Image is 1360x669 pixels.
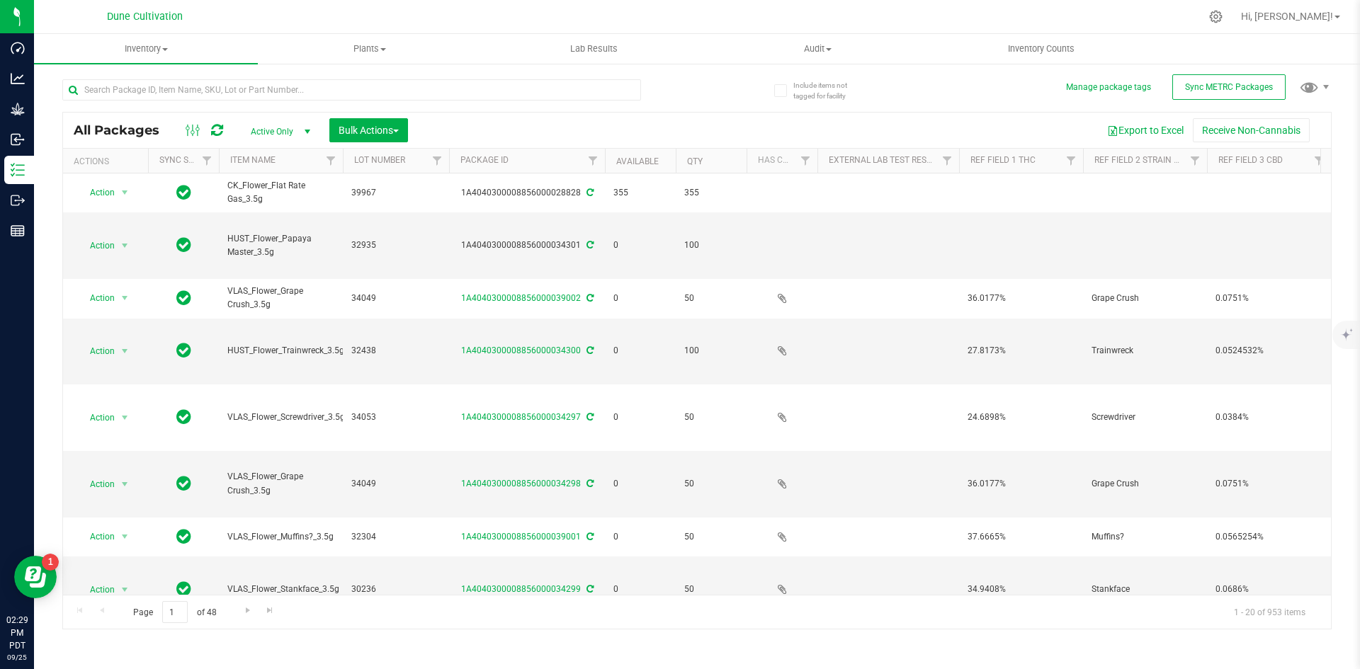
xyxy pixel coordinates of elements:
[351,530,441,544] span: 32304
[11,163,25,177] inline-svg: Inventory
[176,183,191,202] span: In Sync
[968,477,1075,491] span: 36.0177%
[74,156,142,166] div: Actions
[1172,74,1286,100] button: Sync METRC Packages
[351,344,441,358] span: 32438
[936,149,959,173] a: Filter
[613,583,667,596] span: 0
[461,345,581,355] a: 1A4040300008856000034300
[319,149,343,173] a: Filter
[582,149,605,173] a: Filter
[354,155,405,165] a: Lot Number
[1193,118,1310,142] button: Receive Non-Cannabis
[584,584,594,594] span: Sync from Compliance System
[613,411,667,424] span: 0
[584,412,594,422] span: Sync from Compliance System
[11,193,25,207] inline-svg: Outbound
[77,474,115,494] span: Action
[195,149,219,173] a: Filter
[1308,149,1331,173] a: Filter
[613,477,667,491] span: 0
[1094,155,1198,165] a: Ref Field 2 Strain Name
[116,236,134,256] span: select
[107,11,183,23] span: Dune Cultivation
[461,479,581,488] a: 1A4040300008856000034298
[1215,411,1322,424] span: 0.0384%
[447,186,607,200] div: 1A4040300008856000028828
[227,179,334,206] span: CK_Flower_Flat Rate Gas_3.5g
[687,156,703,166] a: Qty
[584,479,594,488] span: Sync from Compliance System
[1184,149,1207,173] a: Filter
[116,474,134,494] span: select
[684,583,738,596] span: 50
[1223,601,1317,622] span: 1 - 20 of 953 items
[684,292,738,305] span: 50
[551,42,637,55] span: Lab Results
[237,601,258,620] a: Go to the next page
[1060,149,1083,173] a: Filter
[1092,292,1198,305] span: Grape Crush
[77,580,115,600] span: Action
[461,584,581,594] a: 1A4040300008856000034299
[968,292,1075,305] span: 36.0177%
[77,527,115,547] span: Action
[968,344,1075,358] span: 27.8173%
[176,474,191,493] span: In Sync
[260,601,280,620] a: Go to the last page
[747,149,817,173] th: Has COA
[684,411,738,424] span: 50
[1215,530,1322,544] span: 0.0565254%
[706,42,929,55] span: Audit
[176,527,191,547] span: In Sync
[351,583,441,596] span: 30236
[351,411,441,424] span: 34053
[613,186,667,200] span: 355
[968,583,1075,596] span: 34.9408%
[970,155,1036,165] a: Ref Field 1 THC
[227,411,345,424] span: VLAS_Flower_Screwdriver_3.5g
[684,477,738,491] span: 50
[989,42,1094,55] span: Inventory Counts
[447,239,607,252] div: 1A4040300008856000034301
[1215,583,1322,596] span: 0.0686%
[1241,11,1333,22] span: Hi, [PERSON_NAME]!
[11,132,25,147] inline-svg: Inbound
[1092,530,1198,544] span: Muffins?
[613,292,667,305] span: 0
[1218,155,1283,165] a: Ref Field 3 CBD
[11,41,25,55] inline-svg: Dashboard
[34,42,258,55] span: Inventory
[11,72,25,86] inline-svg: Analytics
[684,239,738,252] span: 100
[14,556,57,598] iframe: Resource center
[77,183,115,202] span: Action
[258,34,482,64] a: Plants
[1092,477,1198,491] span: Grape Crush
[11,224,25,238] inline-svg: Reports
[162,601,188,623] input: 1
[1092,583,1198,596] span: Stankface
[227,470,334,497] span: VLAS_Flower_Grape Crush_3.5g
[793,80,864,101] span: Include items not tagged for facility
[1098,118,1193,142] button: Export to Excel
[77,236,115,256] span: Action
[116,580,134,600] span: select
[230,155,276,165] a: Item Name
[426,149,449,173] a: Filter
[1092,344,1198,358] span: Trainwreck
[584,293,594,303] span: Sync from Compliance System
[227,583,339,596] span: VLAS_Flower_Stankface_3.5g
[584,240,594,250] span: Sync from Compliance System
[42,554,59,571] iframe: Resource center unread badge
[227,344,344,358] span: HUST_Flower_Trainwreck_3.5g
[1215,477,1322,491] span: 0.0751%
[1215,292,1322,305] span: 0.0751%
[482,34,705,64] a: Lab Results
[227,232,334,259] span: HUST_Flower_Papaya Master_3.5g
[968,411,1075,424] span: 24.6898%
[329,118,408,142] button: Bulk Actions
[460,155,509,165] a: Package ID
[176,341,191,360] span: In Sync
